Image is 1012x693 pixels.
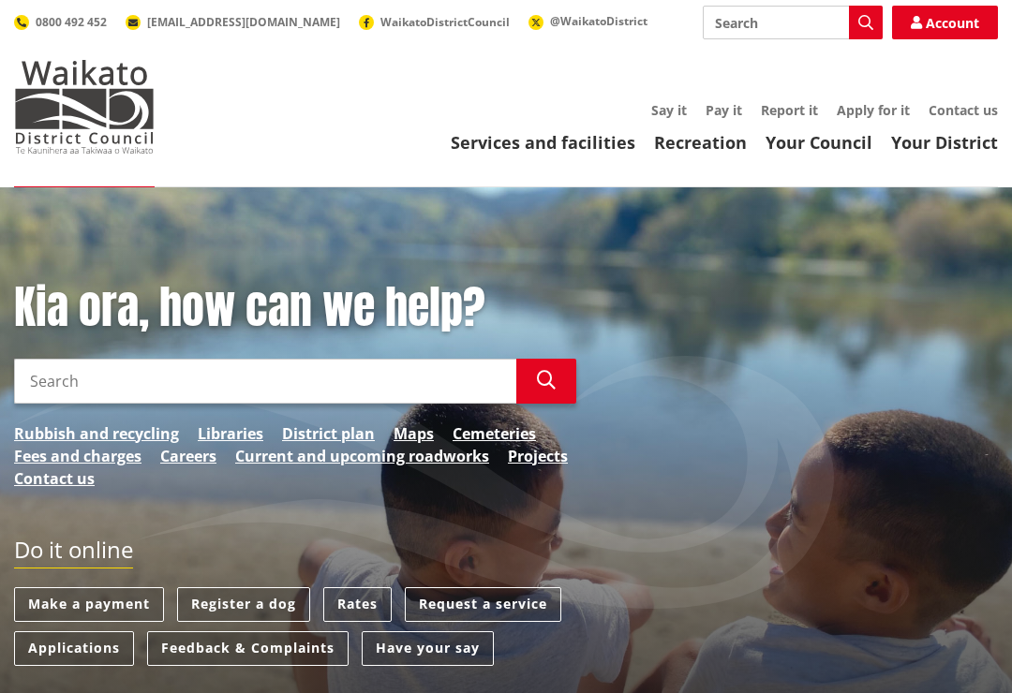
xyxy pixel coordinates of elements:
a: Your District [891,131,998,154]
a: Your Council [766,131,872,154]
a: Contact us [929,101,998,119]
img: Waikato District Council - Te Kaunihera aa Takiwaa o Waikato [14,60,155,154]
a: Account [892,6,998,39]
a: Projects [508,445,568,467]
a: Libraries [198,422,263,445]
input: Search input [703,6,883,39]
h2: Do it online [14,537,133,569]
a: Cemeteries [453,422,536,445]
span: @WaikatoDistrict [550,13,647,29]
a: Fees and charges [14,445,141,467]
a: Request a service [405,587,561,622]
a: Recreation [654,131,747,154]
a: Maps [394,422,434,445]
a: Pay it [706,101,742,119]
a: Feedback & Complaints [147,631,349,666]
span: [EMAIL_ADDRESS][DOMAIN_NAME] [147,14,340,30]
a: Rubbish and recycling [14,422,179,445]
a: Say it [651,101,687,119]
span: 0800 492 452 [36,14,107,30]
a: WaikatoDistrictCouncil [359,14,510,30]
a: Have your say [362,631,494,666]
a: Applications [14,631,134,666]
a: Register a dog [177,587,310,622]
a: Services and facilities [451,131,635,154]
a: District plan [282,422,375,445]
a: Current and upcoming roadworks [235,445,489,467]
a: 0800 492 452 [14,14,107,30]
span: WaikatoDistrictCouncil [380,14,510,30]
a: Rates [323,587,392,622]
h1: Kia ora, how can we help? [14,281,576,335]
input: Search input [14,359,516,404]
a: Report it [761,101,818,119]
a: Careers [160,445,216,467]
a: Contact us [14,467,95,490]
a: [EMAIL_ADDRESS][DOMAIN_NAME] [126,14,340,30]
a: Make a payment [14,587,164,622]
a: @WaikatoDistrict [528,13,647,29]
a: Apply for it [837,101,910,119]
